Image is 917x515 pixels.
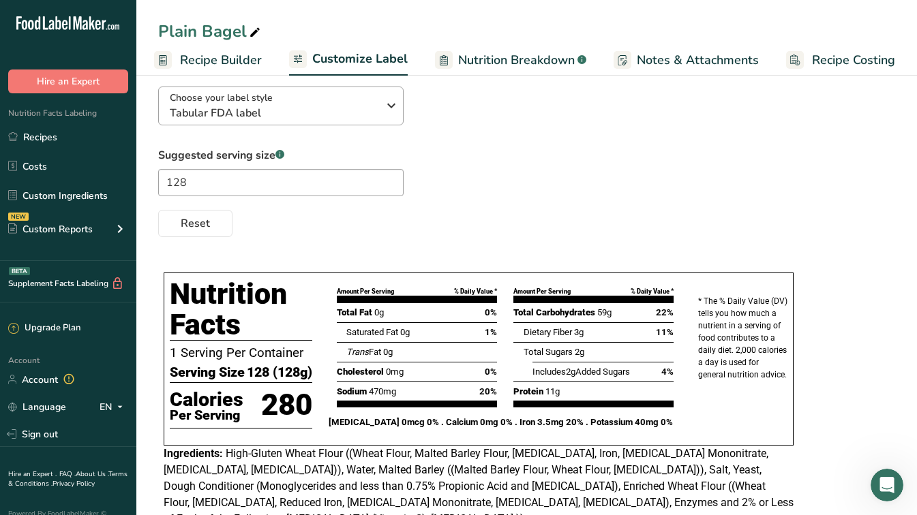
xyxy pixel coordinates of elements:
[158,147,404,163] label: Suggested serving size
[170,362,245,383] span: Serving Size
[312,50,408,68] span: Customize Label
[329,416,682,429] p: [MEDICAL_DATA] 0mcg 0% . Calcium 0mg 0% . Iron 3.5mg 20% . Potassium 40mg 0%
[261,383,312,428] p: 280
[637,51,759,69] span: Notes & Attachments
[400,327,410,337] span: 0g
[479,385,497,399] span: 20%
[52,479,95,488] a: Privacy Policy
[337,307,372,317] span: Total Fat
[871,469,903,501] iframe: Intercom live chat
[107,106,262,136] div: Perfect. Thank you so much
[566,366,575,377] span: 2g
[66,17,170,31] p: The team can also help
[60,145,251,225] div: We just want to follow up on the other topic as well. When we renewed our subscription we intende...
[11,262,262,396] div: Rana says…
[337,287,394,296] div: Amount Per Serving
[8,469,127,488] a: Terms & Conditions .
[11,244,262,262] div: [DATE]
[812,51,895,69] span: Recipe Costing
[786,45,895,76] a: Recipe Costing
[337,386,367,396] span: Sodium
[458,51,575,69] span: Nutrition Breakdown
[8,222,93,236] div: Custom Reports
[8,395,66,419] a: Language
[11,39,224,95] div: Hi there, hope all is well! your email login was changed to[EMAIL_ADDRESS][DOMAIN_NAME]as you req...
[181,215,210,232] span: Reset
[346,347,381,357] span: Fat
[8,69,128,93] button: Hire an Expert
[170,279,312,341] h1: Nutrition Facts
[656,326,674,339] span: 11%
[656,306,674,319] span: 22%
[158,210,232,237] button: Reset
[170,343,312,362] p: 1 Serving Per Container
[346,327,398,337] span: Saturated Fat
[164,447,223,460] span: Ingredients:
[170,390,243,410] p: Calories
[158,19,263,44] div: Plain Bagel
[11,262,224,386] div: Hi there, I checked that with our Accounts Team, and unfortunately we don't have a refund policy ...
[289,44,408,76] a: Customize Label
[575,347,584,357] span: 2g
[698,295,787,381] p: * The % Daily Value (DV) tells you how much a nutrient in a serving of food contributes to a dail...
[247,362,312,383] span: 128 (128g)
[170,410,243,421] p: Per Serving
[66,7,83,17] h1: LIA
[369,386,396,396] span: 470mg
[170,91,273,105] span: Choose your label style
[485,365,497,379] span: 0%
[513,287,571,296] div: Amount Per Serving
[545,386,560,396] span: 11g
[9,267,30,275] div: BETA
[614,45,759,76] a: Notes & Attachments
[118,114,251,127] div: Perfect. Thank you so much
[9,5,35,31] button: go back
[454,287,497,296] div: % Daily Value *
[11,396,262,415] div: [DATE]
[435,45,586,76] a: Nutrition Breakdown
[524,347,573,357] span: Total Sugars
[49,137,262,234] div: We just want to follow up on the other topic as well. When we renewed our subscription we intende...
[386,366,404,377] span: 0mg
[8,322,80,335] div: Upgrade Plan
[485,306,497,319] span: 0%
[11,137,262,245] div: blueash says…
[22,47,213,87] div: Hi there, hope all is well! your email login was changed to as you requested
[180,51,262,69] span: Recipe Builder
[513,386,543,396] span: Protein
[485,326,497,339] span: 1%
[8,469,57,479] a: Hire an Expert .
[239,5,264,30] div: Close
[59,469,76,479] a: FAQ .
[524,327,572,337] span: Dietary Fiber
[22,270,213,377] div: Hi there, I checked that with our Accounts Team, and unfortunately we don't have a refund policy ...
[158,87,404,125] button: Choose your label style Tabular FDA label
[574,327,584,337] span: 3g
[11,39,262,106] div: Rana says…
[661,365,674,379] span: 4%
[337,366,384,377] span: Cholesterol
[39,7,61,29] img: Profile image for LIA
[374,307,384,317] span: 0g
[100,399,128,415] div: EN
[513,307,595,317] span: Total Carbohydrates
[346,347,369,357] i: Trans
[383,347,393,357] span: 0g
[76,469,108,479] a: About Us .
[170,105,378,121] span: Tabular FDA label
[213,5,239,31] button: Home
[631,287,674,296] div: % Daily Value *
[154,45,262,76] a: Recipe Builder
[597,307,612,317] span: 59g
[11,106,262,137] div: blueash says…
[532,366,630,377] span: Includes Added Sugars
[8,213,29,221] div: NEW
